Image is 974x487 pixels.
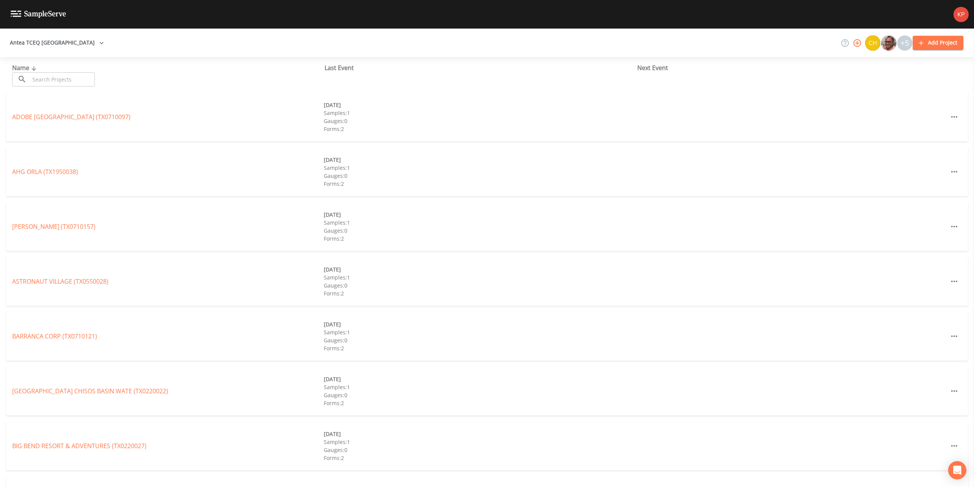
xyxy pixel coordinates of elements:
a: BARRANCA CORP (TX0710121) [12,332,97,340]
img: bfb79f8bb3f9c089c8282ca9eb011383 [953,7,969,22]
div: Forms: 2 [324,289,635,297]
div: Next Event [637,63,950,72]
div: Gauges: 0 [324,172,635,180]
div: Gauges: 0 [324,281,635,289]
a: ASTRONAUT VILLAGE (TX0550028) [12,277,108,286]
div: Gauges: 0 [324,391,635,399]
a: [GEOGRAPHIC_DATA] CHISOS BASIN WATE (TX0220022) [12,387,168,395]
a: [PERSON_NAME] (TX0710157) [12,222,95,231]
div: Gauges: 0 [324,227,635,235]
button: Antea TCEQ [GEOGRAPHIC_DATA] [7,36,107,50]
div: Samples: 1 [324,219,635,227]
div: [DATE] [324,101,635,109]
div: Gauges: 0 [324,336,635,344]
div: Samples: 1 [324,273,635,281]
div: [DATE] [324,156,635,164]
div: Samples: 1 [324,164,635,172]
span: Name [12,64,38,72]
img: c74b8b8b1c7a9d34f67c5e0ca157ed15 [865,35,880,51]
div: +5 [897,35,912,51]
div: Charles Medina [865,35,881,51]
div: Open Intercom Messenger [948,461,966,479]
div: [DATE] [324,430,635,438]
button: Add Project [913,36,963,50]
div: Mike Franklin [881,35,897,51]
div: Forms: 2 [324,399,635,407]
div: Gauges: 0 [324,117,635,125]
div: Gauges: 0 [324,446,635,454]
input: Search Projects [30,72,95,86]
img: logo [11,11,66,18]
div: Samples: 1 [324,109,635,117]
img: e2d790fa78825a4bb76dcb6ab311d44c [881,35,896,51]
div: Forms: 2 [324,125,635,133]
div: [DATE] [324,320,635,328]
a: ADOBE [GEOGRAPHIC_DATA] (TX0710097) [12,113,131,121]
a: AHG ORLA (TX1950038) [12,168,78,176]
div: Samples: 1 [324,438,635,446]
div: [DATE] [324,265,635,273]
div: Samples: 1 [324,383,635,391]
div: Forms: 2 [324,180,635,188]
div: [DATE] [324,211,635,219]
div: Forms: 2 [324,344,635,352]
div: Samples: 1 [324,328,635,336]
div: Forms: 2 [324,454,635,462]
a: BIG BEND RESORT & ADVENTURES (TX0220027) [12,442,146,450]
div: [DATE] [324,375,635,383]
div: Last Event [325,63,637,72]
div: Forms: 2 [324,235,635,243]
